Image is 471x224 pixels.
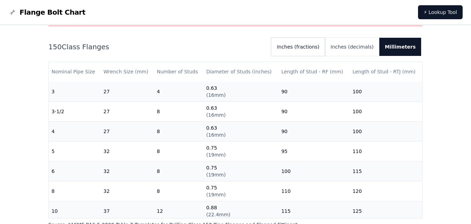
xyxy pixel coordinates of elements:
[203,201,278,221] td: 0.88
[49,81,101,101] td: 3
[271,38,325,56] button: Inches (fractions)
[203,181,278,201] td: 0.75
[49,161,101,181] td: 6
[154,121,204,141] td: 8
[49,201,101,221] td: 10
[206,152,226,158] span: ( 19mm )
[49,101,101,121] td: 3-1/2
[279,141,350,161] td: 95
[48,42,266,52] h2: 150 Class Flanges
[154,101,204,121] td: 8
[279,121,350,141] td: 90
[154,141,204,161] td: 8
[154,81,204,101] td: 4
[350,121,422,141] td: 100
[203,161,278,181] td: 0.75
[8,8,17,16] img: Flange Bolt Chart Logo
[279,201,350,221] td: 115
[101,62,154,82] th: Wrench Size (mm)
[101,201,154,221] td: 37
[101,81,154,101] td: 27
[49,121,101,141] td: 4
[206,112,226,118] span: ( 16mm )
[101,161,154,181] td: 32
[350,101,422,121] td: 100
[49,141,101,161] td: 5
[325,38,379,56] button: Inches (decimals)
[206,212,230,217] span: ( 22.4mm )
[350,141,422,161] td: 110
[350,62,422,82] th: Length of Stud - RTJ (mm)
[101,141,154,161] td: 32
[350,161,422,181] td: 115
[203,121,278,141] td: 0.63
[203,62,278,82] th: Diameter of Studs (inches)
[206,92,226,98] span: ( 16mm )
[203,81,278,101] td: 0.63
[154,181,204,201] td: 8
[350,201,422,221] td: 125
[101,181,154,201] td: 32
[379,38,421,56] button: Millimeters
[49,181,101,201] td: 8
[279,101,350,121] td: 90
[203,141,278,161] td: 0.75
[154,201,204,221] td: 12
[206,132,226,138] span: ( 16mm )
[101,101,154,121] td: 27
[279,81,350,101] td: 90
[203,101,278,121] td: 0.63
[418,5,463,19] a: ⚡ Lookup Tool
[350,81,422,101] td: 100
[206,192,226,197] span: ( 19mm )
[20,7,85,17] span: Flange Bolt Chart
[154,62,204,82] th: Number of Studs
[154,161,204,181] td: 8
[101,121,154,141] td: 27
[49,62,101,82] th: Nominal Pipe Size
[8,7,85,17] a: Flange Bolt Chart LogoFlange Bolt Chart
[350,181,422,201] td: 120
[206,172,226,178] span: ( 19mm )
[279,181,350,201] td: 110
[279,161,350,181] td: 100
[279,62,350,82] th: Length of Stud - RF (mm)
